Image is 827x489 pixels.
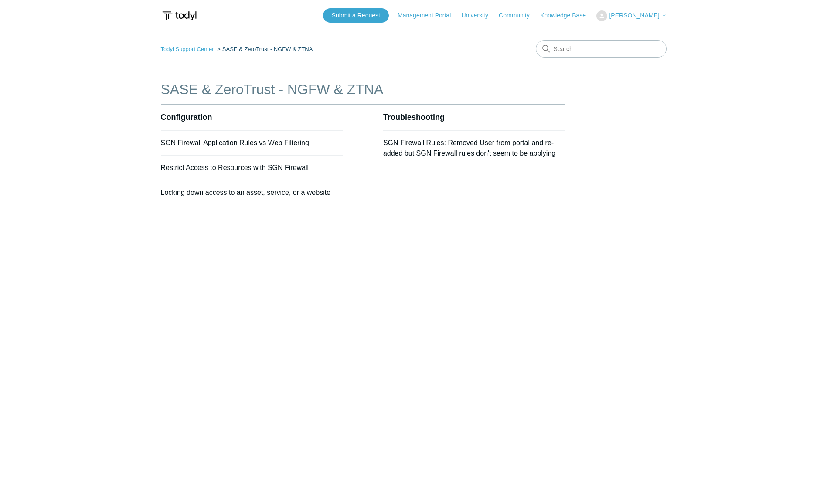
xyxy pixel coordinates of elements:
[161,8,198,24] img: Todyl Support Center Help Center home page
[596,10,666,21] button: [PERSON_NAME]
[383,113,445,122] a: Troubleshooting
[161,79,565,100] h1: SASE & ZeroTrust - NGFW & ZTNA
[161,189,331,196] a: Locking down access to an asset, service, or a website
[540,11,595,20] a: Knowledge Base
[609,12,659,19] span: [PERSON_NAME]
[461,11,497,20] a: University
[215,46,313,52] li: SASE & ZeroTrust - NGFW & ZTNA
[161,164,309,171] a: Restrict Access to Resources with SGN Firewall
[398,11,459,20] a: Management Portal
[161,46,216,52] li: Todyl Support Center
[499,11,538,20] a: Community
[161,113,212,122] a: Configuration
[323,8,389,23] a: Submit a Request
[161,46,214,52] a: Todyl Support Center
[383,139,555,157] a: SGN Firewall Rules: Removed User from portal and re-added but SGN Firewall rules don't seem to be...
[536,40,667,58] input: Search
[161,139,309,146] a: SGN Firewall Application Rules vs Web Filtering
